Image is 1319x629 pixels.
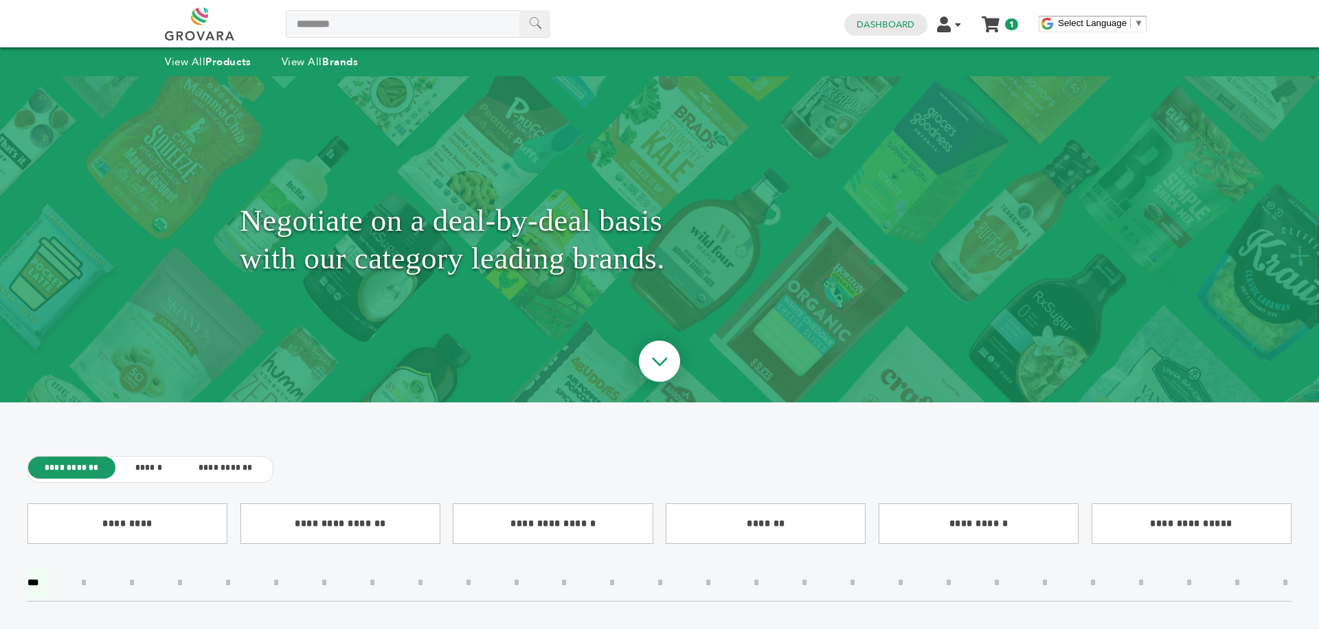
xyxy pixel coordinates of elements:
span: ▼ [1134,18,1143,28]
strong: Brands [322,55,358,69]
a: View AllProducts [165,55,251,69]
img: ourBrandsHeroArrow.png [623,327,696,400]
a: Select Language​ [1058,18,1143,28]
a: View AllBrands [282,55,359,69]
h1: Negotiate on a deal-by-deal basis with our category leading brands. [240,111,1079,368]
strong: Products [205,55,251,69]
span: Select Language [1058,18,1127,28]
a: My Cart [983,12,999,27]
span: ​ [1130,18,1131,28]
span: 1 [1005,19,1018,30]
input: Search a product or brand... [286,10,550,38]
a: Dashboard [857,19,914,31]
